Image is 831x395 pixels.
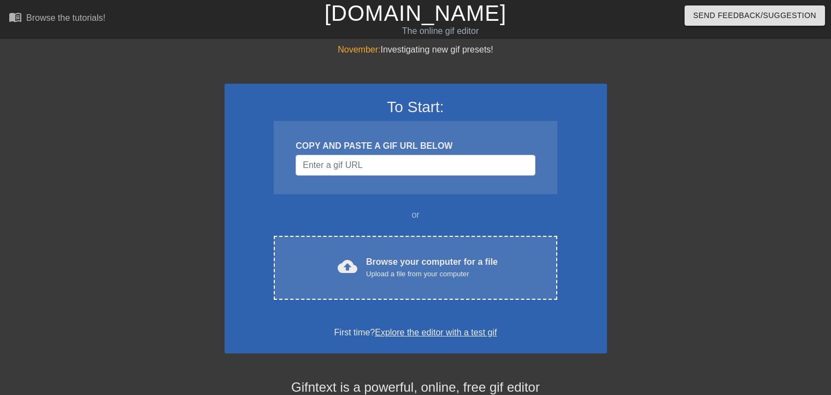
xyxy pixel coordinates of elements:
[693,9,816,22] span: Send Feedback/Suggestion
[366,255,498,280] div: Browse your computer for a file
[26,13,105,22] div: Browse the tutorials!
[239,98,593,117] h3: To Start:
[296,155,535,176] input: Username
[282,25,598,38] div: The online gif editor
[366,269,498,280] div: Upload a file from your computer
[253,208,579,222] div: or
[325,1,506,25] a: [DOMAIN_NAME]
[239,326,593,339] div: First time?
[375,328,497,337] a: Explore the editor with a test gif
[225,43,607,56] div: Investigating new gif presets!
[9,10,22,24] span: menu_book
[685,5,825,26] button: Send Feedback/Suggestion
[338,45,380,54] span: November:
[9,10,105,27] a: Browse the tutorials!
[296,140,535,153] div: COPY AND PASTE A GIF URL BELOW
[338,257,357,276] span: cloud_upload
